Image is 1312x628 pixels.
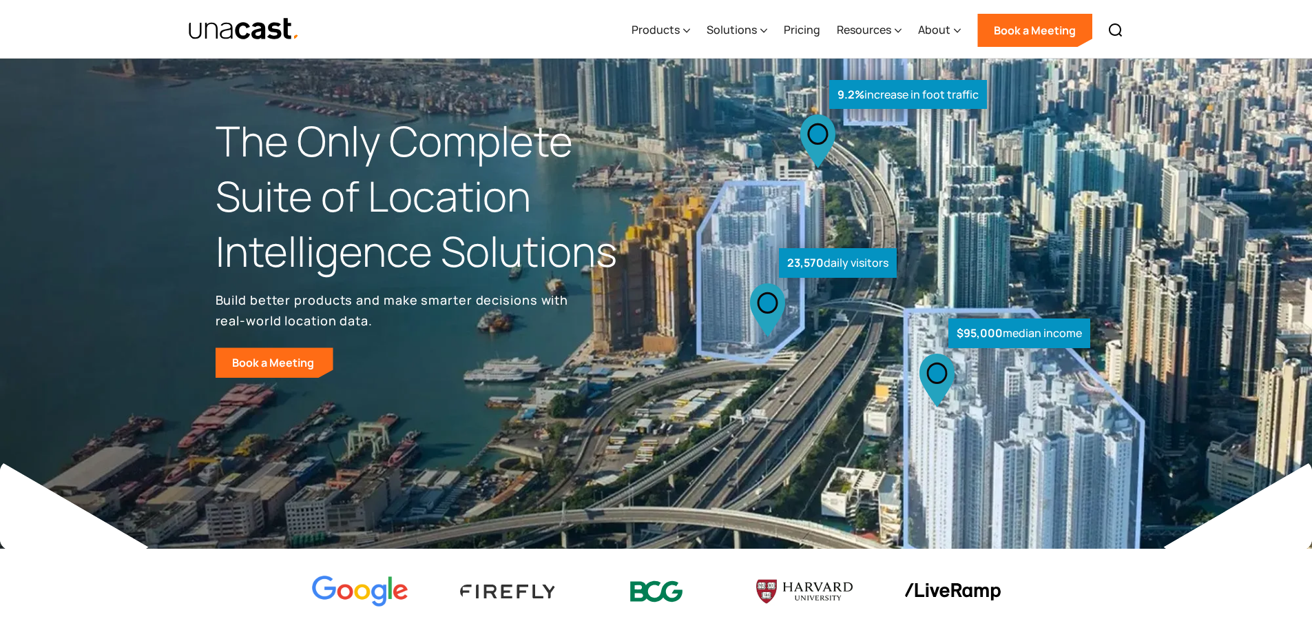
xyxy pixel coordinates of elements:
div: Resources [837,21,891,38]
div: About [918,21,950,38]
strong: 23,570 [787,255,824,270]
img: Search icon [1107,22,1124,39]
h1: The Only Complete Suite of Location Intelligence Solutions [216,114,656,278]
img: liveramp logo [904,583,1001,600]
div: Products [632,21,680,38]
strong: $95,000 [957,325,1003,341]
div: About [918,2,961,59]
div: Resources [837,2,902,59]
div: increase in foot traffic [829,80,987,110]
a: Pricing [784,2,820,59]
img: Unacast text logo [188,17,300,41]
p: Build better products and make smarter decisions with real-world location data. [216,290,574,331]
div: Solutions [707,21,757,38]
img: Harvard U logo [756,575,853,608]
strong: 9.2% [837,87,864,102]
a: home [188,17,300,41]
a: Book a Meeting [216,347,333,378]
a: Book a Meeting [977,14,1092,47]
div: Solutions [707,2,767,59]
div: daily visitors [779,248,897,278]
div: median income [948,318,1090,348]
img: BCG logo [608,572,705,611]
img: Google logo Color [312,576,408,608]
img: Firefly Advertising logo [460,585,556,598]
div: Products [632,2,690,59]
